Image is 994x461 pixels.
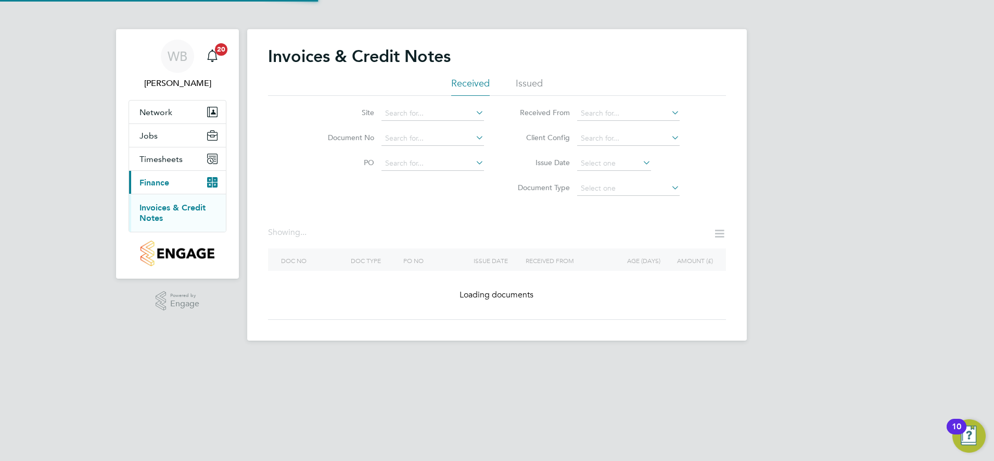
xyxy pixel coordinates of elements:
[577,156,651,171] input: Select one
[116,29,239,279] nav: Main navigation
[129,171,226,194] button: Finance
[139,154,183,164] span: Timesheets
[268,46,451,67] h2: Invoices & Credit Notes
[314,108,374,117] label: Site
[139,107,172,117] span: Network
[577,181,680,196] input: Select one
[510,158,570,167] label: Issue Date
[129,40,226,90] a: WB[PERSON_NAME]
[952,427,961,440] div: 10
[168,49,187,63] span: WB
[156,291,200,311] a: Powered byEngage
[129,194,226,232] div: Finance
[451,77,490,96] li: Received
[952,419,986,453] button: Open Resource Center, 10 new notifications
[129,101,226,123] button: Network
[577,106,680,121] input: Search for...
[381,156,484,171] input: Search for...
[129,147,226,170] button: Timesheets
[170,291,199,300] span: Powered by
[381,106,484,121] input: Search for...
[510,108,570,117] label: Received From
[139,203,206,223] a: Invoices & Credit Notes
[510,183,570,192] label: Document Type
[314,133,374,142] label: Document No
[510,133,570,142] label: Client Config
[314,158,374,167] label: PO
[141,241,214,266] img: countryside-properties-logo-retina.png
[170,300,199,308] span: Engage
[139,178,169,188] span: Finance
[516,77,543,96] li: Issued
[381,131,484,146] input: Search for...
[577,131,680,146] input: Search for...
[139,131,158,141] span: Jobs
[129,124,226,147] button: Jobs
[268,227,309,238] div: Showing
[129,77,226,90] span: Will Bellamy
[202,40,223,73] a: 20
[129,241,226,266] a: Go to home page
[215,43,227,56] span: 20
[300,227,307,238] span: ...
